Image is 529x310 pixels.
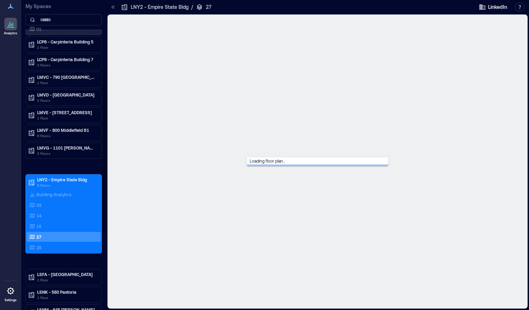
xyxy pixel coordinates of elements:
[37,98,97,103] p: 2 Floors
[36,234,41,240] p: 27
[5,298,17,302] p: Settings
[477,1,509,13] button: LinkedIn
[37,295,97,300] p: 1 Floor
[25,3,102,10] p: My Spaces
[131,4,188,11] p: LNY2 - Empire State Bldg
[37,115,97,121] p: 1 Floor
[37,289,97,295] p: LSNK - 580 Pastoria
[191,4,193,11] p: /
[36,192,71,197] p: Building Analytics
[36,223,41,229] p: 15
[37,57,97,62] p: LCP9 - Carpinteria Building 7
[37,271,97,277] p: LSFA - [GEOGRAPHIC_DATA]
[36,245,41,250] p: 28
[37,74,97,80] p: LMVC - 790 [GEOGRAPHIC_DATA] B2
[36,213,41,218] p: 14
[37,182,97,188] p: 5 Floors
[37,277,97,283] p: 1 Floor
[36,26,41,32] p: 01
[37,110,97,115] p: LMVE - [STREET_ADDRESS]
[206,4,211,11] p: 27
[37,39,97,45] p: LCP6 - Carpinteria Building 5
[2,282,19,304] a: Settings
[37,133,97,139] p: 6 Floors
[4,31,17,35] p: Analytics
[37,80,97,86] p: 1 Floor
[488,4,507,11] span: LinkedIn
[37,45,97,50] p: 1 Floor
[37,145,97,151] p: LMVG - 1101 [PERSON_NAME] B7
[37,151,97,156] p: 2 Floors
[247,156,288,166] span: Loading floor plan...
[37,127,97,133] p: LMVF - 800 Middlefield B1
[37,92,97,98] p: LMVD - [GEOGRAPHIC_DATA]
[37,177,97,182] p: LNY2 - Empire State Bldg
[2,16,19,37] a: Analytics
[37,62,97,68] p: 2 Floors
[36,202,41,208] p: 03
